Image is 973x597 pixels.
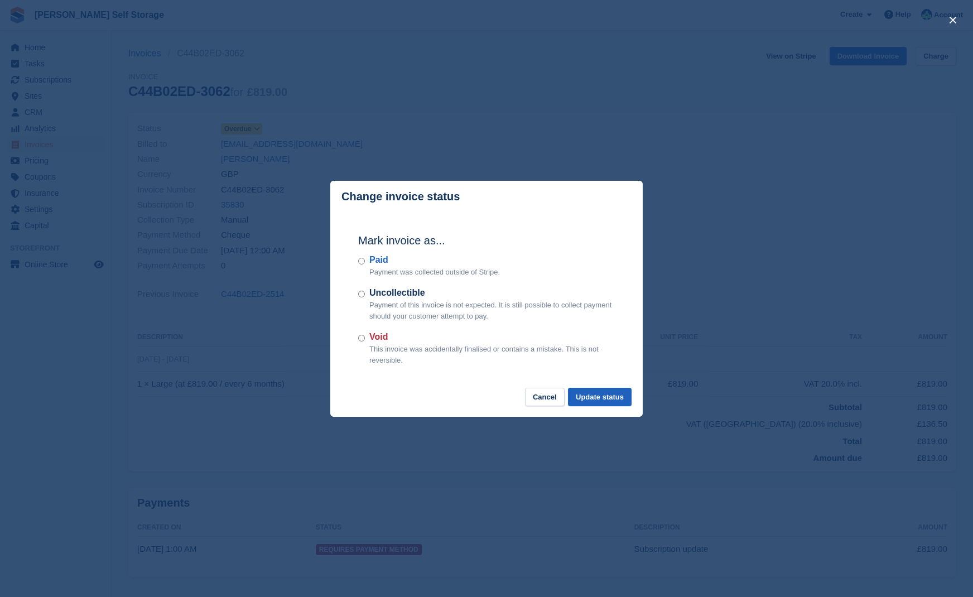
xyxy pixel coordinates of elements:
h2: Mark invoice as... [358,232,615,249]
label: Uncollectible [369,286,615,300]
p: Payment was collected outside of Stripe. [369,267,500,278]
button: close [944,11,962,29]
button: Update status [568,388,632,406]
p: Payment of this invoice is not expected. It is still possible to collect payment should your cust... [369,300,615,321]
p: This invoice was accidentally finalised or contains a mistake. This is not reversible. [369,344,615,365]
label: Void [369,330,615,344]
label: Paid [369,253,500,267]
p: Change invoice status [341,190,460,203]
button: Cancel [525,388,565,406]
